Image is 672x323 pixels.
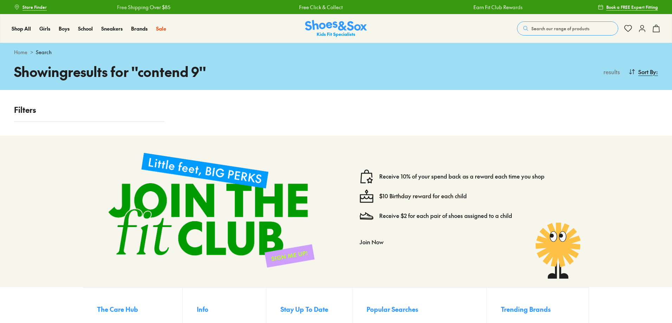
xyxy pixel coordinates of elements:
[14,62,336,82] h1: Showing results for " contend 9 "
[305,20,367,37] img: SNS_Logo_Responsive.svg
[59,25,70,32] a: Boys
[379,192,467,200] a: $10 Birthday reward for each child
[117,4,170,11] a: Free Shipping Over $85
[101,25,123,32] a: Sneakers
[628,64,658,79] button: Sort By:
[131,25,148,32] a: Brands
[97,304,138,314] span: The Care Hub
[22,4,47,10] span: Store Finder
[598,1,658,13] a: Book a FREE Expert Fitting
[638,67,656,76] span: Sort By
[14,49,27,56] a: Home
[12,25,31,32] a: Shop All
[501,302,575,317] button: Trending Brands
[473,4,522,11] a: Earn Fit Club Rewards
[360,234,383,250] button: Join Now
[280,304,328,314] span: Stay Up To Date
[379,173,544,180] a: Receive 10% of your spend back as a reward each time you shop
[197,304,208,314] span: Info
[367,304,418,314] span: Popular Searches
[360,189,374,203] img: cake--candle-birthday-event-special-sweet-cake-bake.svg
[14,104,164,116] p: Filters
[601,67,620,76] p: results
[39,25,50,32] a: Girls
[379,212,512,220] a: Receive $2 for each pair of shoes assigned to a child
[501,304,551,314] span: Trending Brands
[97,302,182,317] button: The Care Hub
[280,302,352,317] button: Stay Up To Date
[97,141,326,279] img: sign-up-footer.png
[305,20,367,37] a: Shoes & Sox
[367,302,487,317] button: Popular Searches
[531,25,589,32] span: Search our range of products
[36,49,52,56] span: Search
[360,169,374,183] img: vector1.svg
[78,25,93,32] a: School
[656,67,658,76] span: :
[360,209,374,223] img: Vector_3098.svg
[606,4,658,10] span: Book a FREE Expert Fitting
[156,25,166,32] a: Sale
[14,1,47,13] a: Store Finder
[14,49,658,56] div: >
[299,4,342,11] a: Free Click & Collect
[517,21,618,35] button: Search our range of products
[197,302,266,317] button: Info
